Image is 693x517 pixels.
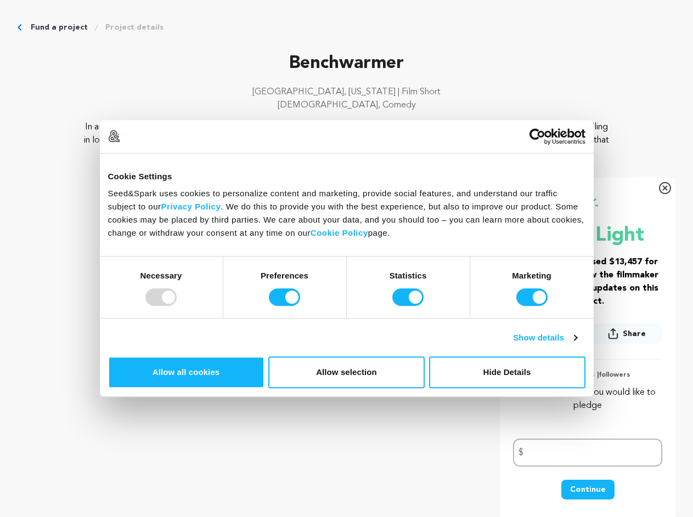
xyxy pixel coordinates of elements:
strong: Necessary [140,271,182,280]
strong: Marketing [512,271,551,280]
span: $ [519,446,523,459]
p: [GEOGRAPHIC_DATA], [US_STATE] | Film Short [18,86,675,99]
strong: Preferences [261,271,308,280]
button: Hide Details [429,356,585,388]
a: Fund a project [31,22,88,33]
img: logo [108,130,120,142]
strong: Statistics [390,271,427,280]
a: Project details [105,22,164,33]
div: Breadcrumb [18,22,675,33]
p: [DEMOGRAPHIC_DATA], Comedy [18,99,675,112]
a: Cookie Policy [311,228,368,237]
button: Share [591,323,662,344]
p: Enter the amount you would like to pledge [513,386,662,412]
div: Seed&Spark uses cookies to personalize content and marketing, provide social features, and unders... [108,187,585,240]
button: Continue [561,480,615,499]
span: Share [623,328,646,339]
a: Privacy Policy [161,202,221,211]
a: Usercentrics Cookiebot - opens in a new window [489,128,585,145]
p: Benchwarmer [18,50,675,77]
div: Cookie Settings [108,170,585,183]
a: Show details [513,331,577,344]
span: Share [591,323,662,348]
p: In a colorful world, a young [DEMOGRAPHIC_DATA] pines for her best friend from the sidelines of h... [83,121,610,160]
button: Allow all cookies [108,356,264,388]
button: Allow selection [268,356,425,388]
